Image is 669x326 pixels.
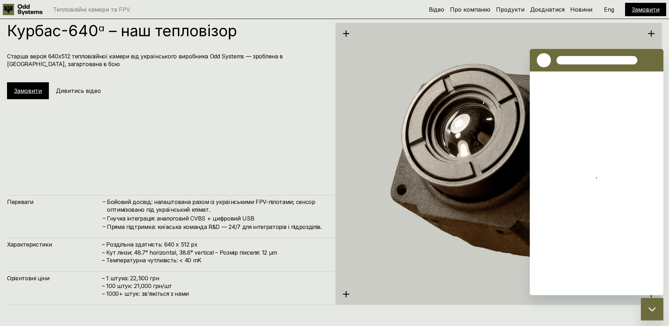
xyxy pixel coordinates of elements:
[530,49,663,295] iframe: Вікно повідомлень
[604,7,614,12] p: Eng
[450,6,490,13] a: Про компанію
[103,214,105,222] h4: –
[7,23,327,38] h1: Курбас-640ᵅ – наш тепловізор
[103,223,105,230] h4: –
[7,274,102,282] h4: Орієнтовні ціни
[103,198,105,205] h4: –
[496,6,525,13] a: Продукти
[107,215,327,222] h4: Гнучка інтеграція: аналоговий CVBS + цифровий USB
[107,198,327,214] h4: Бойовий досвід: налаштована разом із українськими FPV-пілотами; сенсор оптимізовано під українськ...
[632,6,660,13] a: Замовити
[429,6,444,13] a: Відео
[56,87,101,95] h5: Дивитись відео
[570,6,592,13] a: Новини
[107,223,327,231] h4: Пряма підтримка: київська команда R&D — 24/7 для інтеграторів і підрозділів.
[14,87,42,94] a: Замовити
[102,274,327,298] h4: – 1 штука: 22,500 грн – 100 штук: 21,000 грн/шт
[102,290,189,297] span: – ⁠1000+ штук: звʼяжіться з нами
[7,52,327,68] h4: Старша версія 640х512 тепловізійної камери від українського виробника Odd Systems — зроблена в [G...
[7,198,102,206] h4: Переваги
[7,241,102,248] h4: Характеристики
[641,298,663,320] iframe: Кнопка для запуску вікна повідомлень
[53,7,130,12] p: Тепловізійні камери та FPV
[102,241,327,264] h4: – Роздільна здатність: 640 x 512 px – Кут лінзи: 48.7° horizontal, 38.6° vertical – Розмір піксел...
[530,6,565,13] a: Доєднатися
